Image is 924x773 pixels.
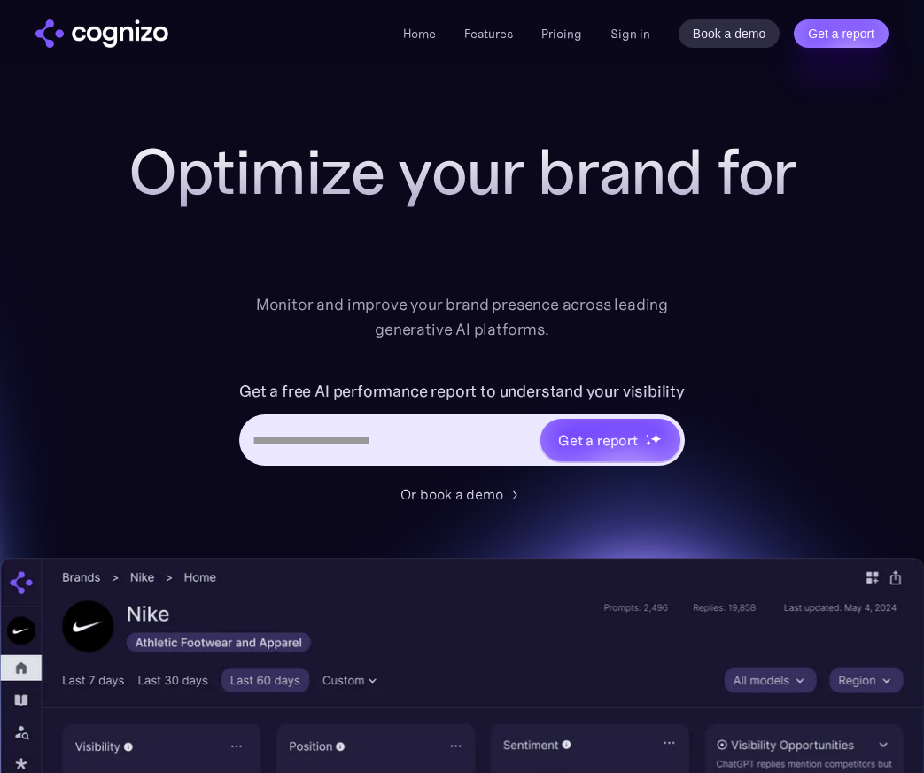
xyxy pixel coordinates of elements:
[610,23,650,44] a: Sign in
[539,417,682,463] a: Get a reportstarstarstar
[541,26,582,42] a: Pricing
[646,440,652,446] img: star
[245,292,680,342] div: Monitor and improve your brand presence across leading generative AI platforms.
[646,434,648,437] img: star
[650,433,662,444] img: star
[679,19,780,48] a: Book a demo
[794,19,889,48] a: Get a report
[35,19,168,48] img: cognizo logo
[403,26,436,42] a: Home
[400,483,524,505] a: Or book a demo
[464,26,513,42] a: Features
[400,483,503,505] div: Or book a demo
[558,429,638,451] div: Get a report
[239,377,685,475] form: Hero URL Input Form
[108,136,817,207] h1: Optimize your brand for
[35,19,168,48] a: home
[239,377,685,406] label: Get a free AI performance report to understand your visibility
